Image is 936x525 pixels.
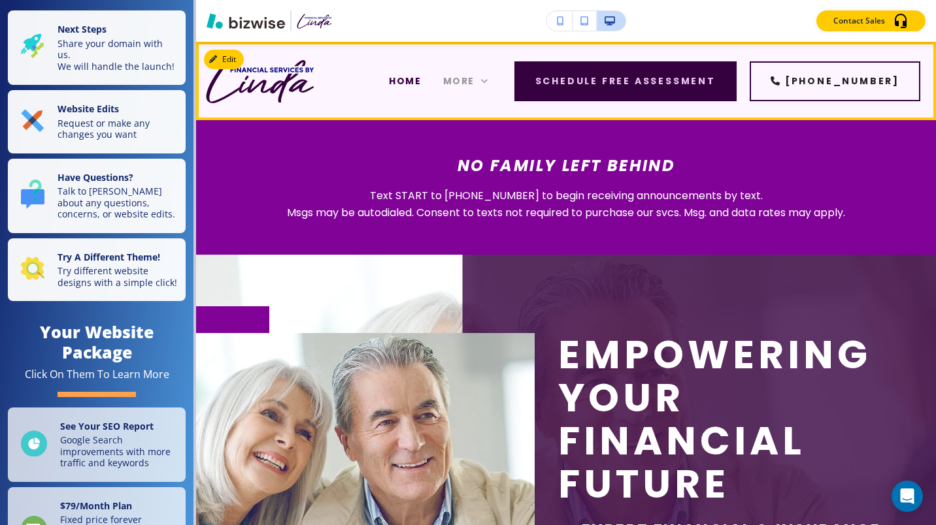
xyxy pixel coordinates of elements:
span: HOME [389,74,421,88]
p: Try different website designs with a simple click! [58,265,178,288]
strong: Website Edits [58,103,119,115]
em: No Family Left Behind [458,155,675,176]
img: Your Logo [297,12,332,30]
h4: Your Website Package [8,322,186,362]
button: Next StepsShare your domain with us.We will handle the launch! [8,10,186,85]
div: More [443,74,488,88]
p: Request or make any changes you want [58,118,178,140]
a: See Your SEO ReportGoogle Search improvements with more traffic and keywords [8,407,186,482]
p: Google Search improvements with more traffic and keywords [60,434,178,469]
p: Contact Sales [833,15,885,27]
p: Msgs may be autodialed. Consent to texts not required to purchase our svcs. Msg. and data rates m... [235,204,897,221]
button: Have Questions?Talk to [PERSON_NAME] about any questions, concerns, or website edits. [8,159,186,233]
button: Schedule Free Assessment [514,61,737,101]
p: Share your domain with us. We will handle the launch! [58,38,178,72]
button: Website EditsRequest or make any changes you want [8,90,186,153]
p: Talk to [PERSON_NAME] about any questions, concerns, or website edits. [58,185,178,220]
div: Click On Them To Learn More [25,368,169,381]
p: Empowering Your Financial Future [558,333,897,505]
div: Open Intercom Messenger [892,481,923,512]
span: More [443,74,475,88]
strong: See Your SEO Report [60,420,154,432]
strong: Have Questions? [58,171,133,183]
button: Edit [204,50,244,69]
img: Bizwise Logo [207,13,285,29]
p: Text START to [PHONE_NUMBER] to begin receiving announcements by text. [235,187,897,204]
strong: Next Steps [58,23,107,35]
button: Contact Sales [816,10,926,31]
a: [PHONE_NUMBER] [750,61,920,101]
strong: $ 79 /Month Plan [60,500,132,512]
img: Financial Services By Linda [205,53,315,108]
button: Try A Different Theme!Try different website designs with a simple click! [8,238,186,302]
strong: Try A Different Theme! [58,251,160,263]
